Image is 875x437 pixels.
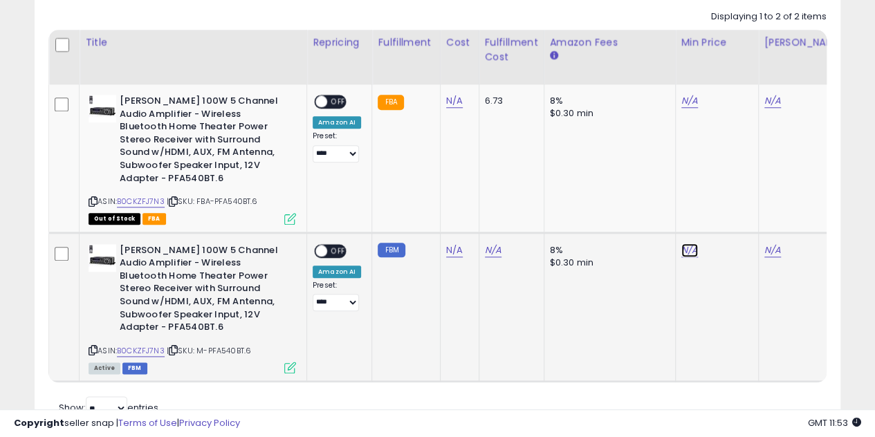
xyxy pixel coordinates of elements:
[550,35,670,50] div: Amazon Fees
[681,94,698,108] a: N/A
[550,244,665,257] div: 8%
[550,95,665,107] div: 8%
[808,416,861,429] span: 2025-09-12 11:53 GMT
[117,345,165,357] a: B0CKZFJ7N3
[89,244,296,373] div: ASIN:
[485,35,538,64] div: Fulfillment Cost
[327,96,349,108] span: OFF
[59,401,158,414] span: Show: entries
[117,196,165,207] a: B0CKZFJ7N3
[378,243,405,257] small: FBM
[89,244,116,272] img: 31sgDvqoFeL._SL40_.jpg
[446,35,473,50] div: Cost
[550,50,558,62] small: Amazon Fees.
[327,245,349,257] span: OFF
[118,416,177,429] a: Terms of Use
[122,362,147,374] span: FBM
[485,243,501,257] a: N/A
[764,243,781,257] a: N/A
[89,362,120,374] span: All listings currently available for purchase on Amazon
[167,196,258,207] span: | SKU: FBA-PFA540BT.6
[313,116,361,129] div: Amazon AI
[313,281,361,312] div: Preset:
[764,35,847,50] div: [PERSON_NAME]
[446,94,463,108] a: N/A
[446,243,463,257] a: N/A
[89,95,296,223] div: ASIN:
[681,35,753,50] div: Min Price
[85,35,301,50] div: Title
[313,35,366,50] div: Repricing
[120,244,288,337] b: [PERSON_NAME] 100W 5 Channel Audio Amplifier - Wireless Bluetooth Home Theater Power Stereo Recei...
[378,35,434,50] div: Fulfillment
[378,95,403,110] small: FBA
[550,107,665,120] div: $0.30 min
[313,131,361,162] div: Preset:
[711,10,827,24] div: Displaying 1 to 2 of 2 items
[142,213,166,225] span: FBA
[89,95,116,122] img: 31sgDvqoFeL._SL40_.jpg
[167,345,251,356] span: | SKU: M-PFA540BT.6
[681,243,698,257] a: N/A
[120,95,288,188] b: [PERSON_NAME] 100W 5 Channel Audio Amplifier - Wireless Bluetooth Home Theater Power Stereo Recei...
[14,416,64,429] strong: Copyright
[14,417,240,430] div: seller snap | |
[313,266,361,278] div: Amazon AI
[179,416,240,429] a: Privacy Policy
[485,95,533,107] div: 6.73
[764,94,781,108] a: N/A
[89,213,140,225] span: All listings that are currently out of stock and unavailable for purchase on Amazon
[550,257,665,269] div: $0.30 min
